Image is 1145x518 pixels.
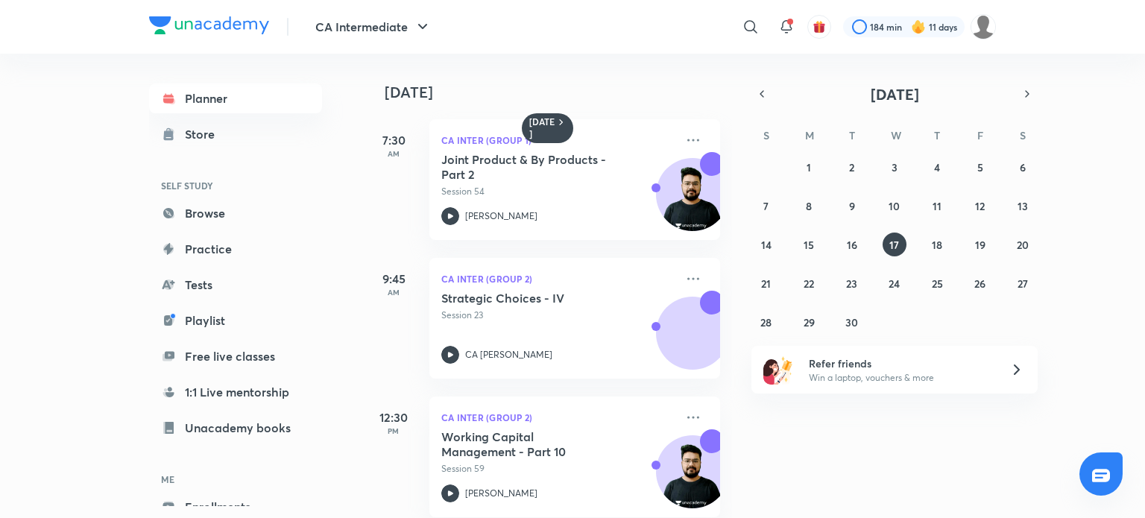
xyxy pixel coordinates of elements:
a: Playlist [149,306,322,335]
h6: Refer friends [809,356,992,371]
img: Avatar [657,166,728,238]
button: September 20, 2025 [1011,233,1035,256]
button: September 9, 2025 [840,194,864,218]
abbr: Saturday [1020,128,1026,142]
button: September 29, 2025 [797,310,821,334]
h5: 9:45 [364,270,423,288]
img: avatar [813,20,826,34]
abbr: September 15, 2025 [804,238,814,252]
button: September 17, 2025 [883,233,906,256]
button: [DATE] [772,83,1017,104]
button: September 27, 2025 [1011,271,1035,295]
button: September 25, 2025 [925,271,949,295]
a: Unacademy books [149,413,322,443]
span: [DATE] [871,84,919,104]
p: CA Inter (Group 2) [441,270,675,288]
button: September 7, 2025 [754,194,778,218]
button: September 24, 2025 [883,271,906,295]
p: Session 59 [441,462,675,476]
p: Session 23 [441,309,675,322]
p: PM [364,426,423,435]
abbr: September 8, 2025 [806,199,812,213]
button: September 11, 2025 [925,194,949,218]
abbr: September 11, 2025 [933,199,941,213]
abbr: September 21, 2025 [761,277,771,291]
p: Win a laptop, vouchers & more [809,371,992,385]
div: Store [185,125,224,143]
p: Session 54 [441,185,675,198]
p: CA Inter (Group 1) [441,131,675,149]
h5: Joint Product & By Products - Part 2 [441,152,627,182]
img: Avatar [657,305,728,376]
a: Tests [149,270,322,300]
abbr: September 16, 2025 [847,238,857,252]
button: September 8, 2025 [797,194,821,218]
button: September 18, 2025 [925,233,949,256]
h5: Working Capital Management - Part 10 [441,429,627,459]
abbr: September 1, 2025 [807,160,811,174]
abbr: September 26, 2025 [974,277,985,291]
abbr: Tuesday [849,128,855,142]
abbr: September 17, 2025 [889,238,899,252]
img: Avatar [657,443,728,515]
abbr: September 2, 2025 [849,160,854,174]
abbr: September 4, 2025 [934,160,940,174]
p: CA [PERSON_NAME] [465,348,552,361]
p: [PERSON_NAME] [465,209,537,223]
abbr: Monday [805,128,814,142]
button: avatar [807,15,831,39]
button: September 5, 2025 [968,155,992,179]
abbr: September 6, 2025 [1020,160,1026,174]
h5: 12:30 [364,408,423,426]
h4: [DATE] [385,83,735,101]
abbr: Friday [977,128,983,142]
abbr: September 5, 2025 [977,160,983,174]
p: [PERSON_NAME] [465,487,537,500]
a: 1:1 Live mentorship [149,377,322,407]
button: September 6, 2025 [1011,155,1035,179]
button: September 21, 2025 [754,271,778,295]
abbr: September 7, 2025 [763,199,769,213]
abbr: September 9, 2025 [849,199,855,213]
h5: Strategic Choices - IV [441,291,627,306]
abbr: September 10, 2025 [889,199,900,213]
button: September 3, 2025 [883,155,906,179]
button: September 4, 2025 [925,155,949,179]
a: Practice [149,234,322,264]
button: September 14, 2025 [754,233,778,256]
abbr: September 23, 2025 [846,277,857,291]
button: September 26, 2025 [968,271,992,295]
p: CA Inter (Group 2) [441,408,675,426]
button: September 16, 2025 [840,233,864,256]
button: September 13, 2025 [1011,194,1035,218]
button: September 19, 2025 [968,233,992,256]
img: dhanak [971,14,996,40]
p: AM [364,149,423,158]
button: September 22, 2025 [797,271,821,295]
abbr: September 24, 2025 [889,277,900,291]
abbr: September 30, 2025 [845,315,858,329]
abbr: Sunday [763,128,769,142]
img: referral [763,355,793,385]
h6: SELF STUDY [149,173,322,198]
abbr: September 27, 2025 [1018,277,1028,291]
h6: [DATE] [529,116,555,140]
abbr: September 14, 2025 [761,238,772,252]
button: September 2, 2025 [840,155,864,179]
abbr: September 22, 2025 [804,277,814,291]
button: CA Intermediate [306,12,441,42]
button: September 23, 2025 [840,271,864,295]
abbr: September 20, 2025 [1017,238,1029,252]
abbr: September 13, 2025 [1018,199,1028,213]
abbr: September 28, 2025 [760,315,772,329]
img: Company Logo [149,16,269,34]
button: September 12, 2025 [968,194,992,218]
a: Planner [149,83,322,113]
p: AM [364,288,423,297]
abbr: September 19, 2025 [975,238,985,252]
h6: ME [149,467,322,492]
abbr: September 29, 2025 [804,315,815,329]
abbr: September 3, 2025 [892,160,898,174]
button: September 28, 2025 [754,310,778,334]
h5: 7:30 [364,131,423,149]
